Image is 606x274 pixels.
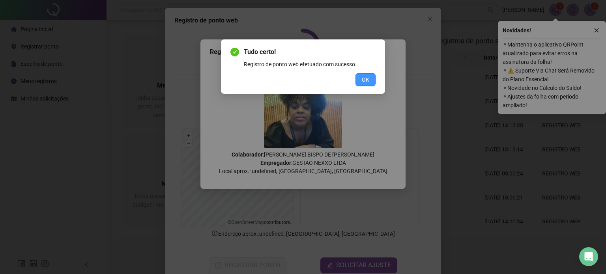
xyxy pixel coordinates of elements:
[230,48,239,56] span: check-circle
[362,75,369,84] span: OK
[355,73,376,86] button: OK
[244,60,376,69] div: Registro de ponto web efetuado com sucesso.
[579,247,598,266] div: Open Intercom Messenger
[244,47,376,57] span: Tudo certo!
